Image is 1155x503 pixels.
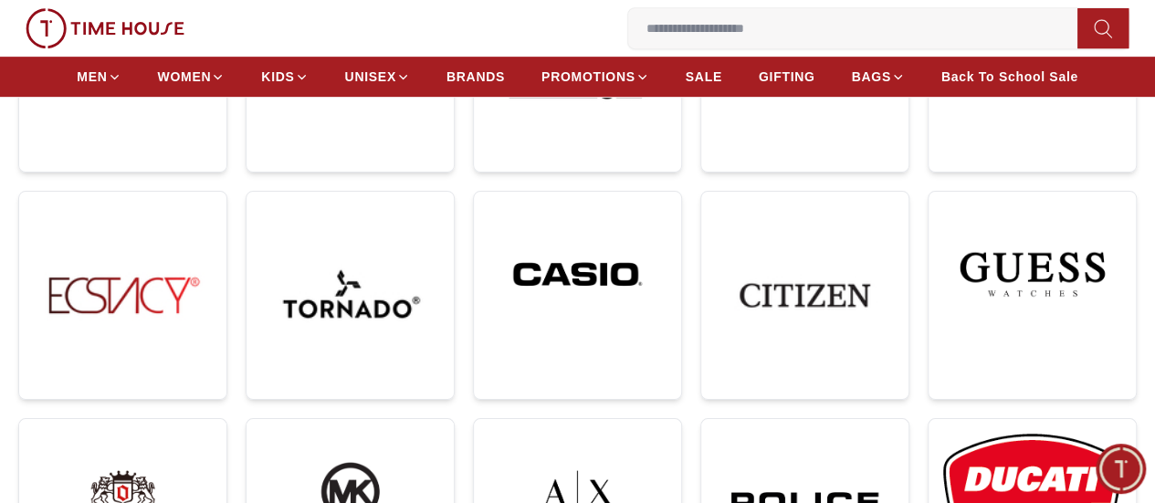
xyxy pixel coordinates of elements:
[716,206,894,384] img: ...
[77,60,121,93] a: MEN
[941,68,1078,86] span: Back To School Sale
[851,68,890,86] span: BAGS
[759,60,815,93] a: GIFTING
[541,60,649,93] a: PROMOTIONS
[34,206,212,384] img: ...
[261,60,308,93] a: KIDS
[686,68,722,86] span: SALE
[446,68,505,86] span: BRANDS
[26,8,184,48] img: ...
[941,60,1078,93] a: Back To School Sale
[77,68,107,86] span: MEN
[158,60,226,93] a: WOMEN
[446,60,505,93] a: BRANDS
[686,60,722,93] a: SALE
[541,68,635,86] span: PROMOTIONS
[158,68,212,86] span: WOMEN
[261,206,439,384] img: ...
[345,60,410,93] a: UNISEX
[851,60,904,93] a: BAGS
[1096,444,1146,494] div: Chat Widget
[345,68,396,86] span: UNISEX
[943,206,1121,342] img: ...
[261,68,294,86] span: KIDS
[759,68,815,86] span: GIFTING
[488,206,667,342] img: ...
